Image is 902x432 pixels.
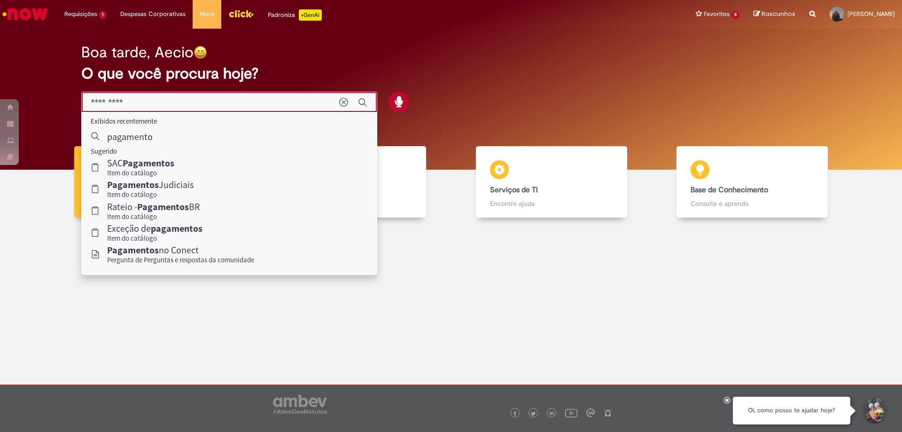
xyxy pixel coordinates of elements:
b: Base de Conhecimento [691,185,768,195]
div: Oi, como posso te ajudar hoje? [733,397,850,424]
span: More [200,9,214,19]
a: Serviços de TI Encontre ajuda [451,146,652,218]
span: Requisições [64,9,97,19]
img: logo_footer_linkedin.png [550,411,554,416]
p: Consulte e aprenda [691,199,814,208]
img: logo_footer_ambev_rotulo_gray.png [273,395,327,414]
h2: Boa tarde, Aecio [81,44,194,61]
span: Favoritos [704,9,730,19]
img: logo_footer_facebook.png [513,411,517,416]
img: happy-face.png [194,46,207,59]
p: +GenAi [299,9,322,21]
img: logo_footer_youtube.png [565,407,577,419]
span: Despesas Corporativas [120,9,186,19]
h2: O que você procura hoje? [81,65,821,82]
b: Serviços de TI [490,185,538,195]
img: logo_footer_twitter.png [531,411,536,416]
span: 1 [99,11,106,19]
img: ServiceNow [1,5,49,24]
a: Tirar dúvidas Tirar dúvidas com Lupi Assist e Gen Ai [49,146,250,218]
a: Base de Conhecimento Consulte e aprenda [652,146,853,218]
p: Encontre ajuda [490,199,613,208]
a: Rascunhos [754,10,795,19]
img: click_logo_yellow_360x200.png [228,7,254,21]
button: Iniciar Conversa de Suporte [860,397,888,425]
span: Rascunhos [762,9,795,18]
img: logo_footer_workplace.png [586,408,595,417]
img: logo_footer_naosei.png [604,408,612,417]
div: Padroniza [268,9,322,21]
span: 5 [731,11,739,19]
span: [PERSON_NAME] [848,10,895,18]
